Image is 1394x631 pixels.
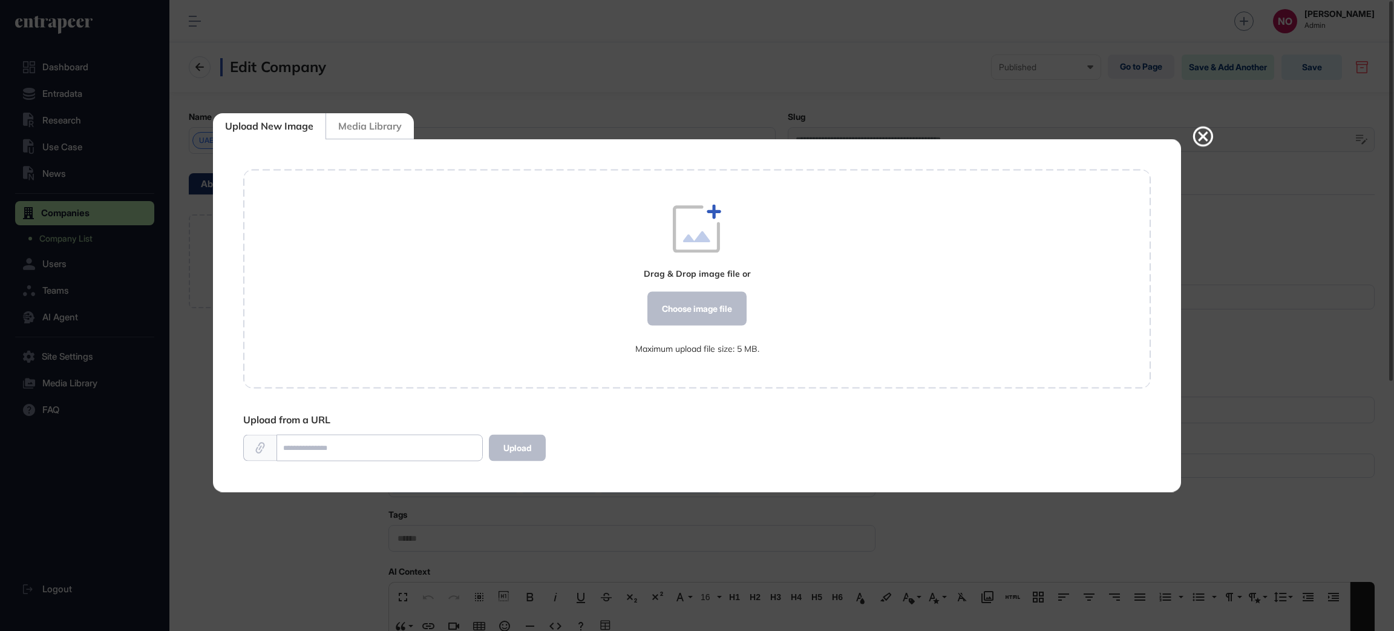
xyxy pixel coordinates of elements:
div: Media Library [326,113,414,139]
div: Upload New Image [213,113,326,139]
div: Upload from a URL [243,413,546,426]
div: Maximum upload file size: 5 MB. [635,344,759,354]
button: Upload [489,435,546,461]
div: Choose image file [647,292,747,326]
div: Drag & Drop image file or [644,269,751,279]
